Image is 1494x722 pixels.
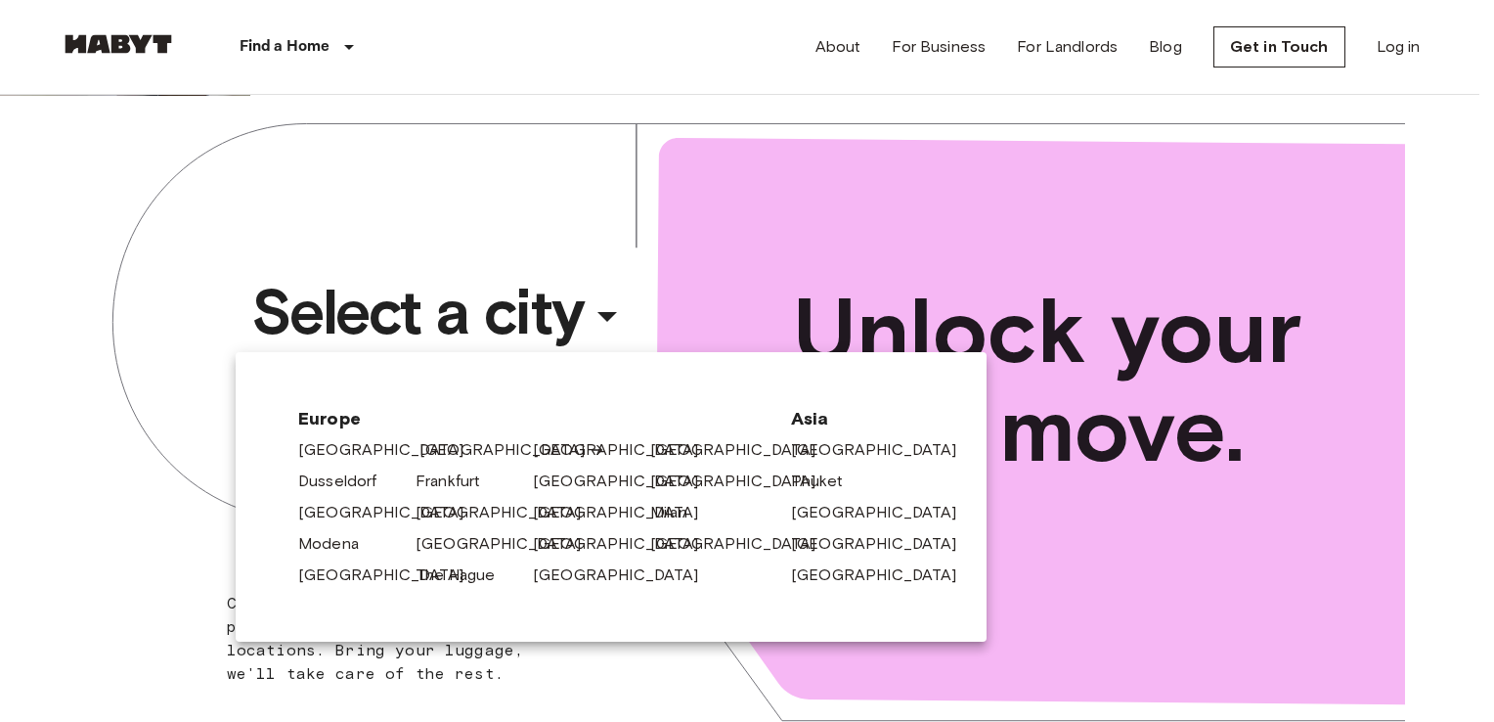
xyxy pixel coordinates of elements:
a: [GEOGRAPHIC_DATA] [419,438,605,462]
a: The Hague [416,564,514,587]
a: [GEOGRAPHIC_DATA] [791,501,977,524]
a: Dusseldorf [298,470,397,493]
a: [GEOGRAPHIC_DATA] [298,438,484,462]
a: [GEOGRAPHIC_DATA] [416,501,601,524]
span: Asia [791,407,924,430]
a: [GEOGRAPHIC_DATA] [791,564,977,587]
a: [GEOGRAPHIC_DATA] [791,532,977,556]
a: Milan [650,501,707,524]
a: [GEOGRAPHIC_DATA] [791,438,977,462]
a: [GEOGRAPHIC_DATA] [533,564,719,587]
a: [GEOGRAPHIC_DATA] [650,470,836,493]
a: [GEOGRAPHIC_DATA] [298,501,484,524]
a: [GEOGRAPHIC_DATA] [650,438,836,462]
a: [GEOGRAPHIC_DATA] [533,501,719,524]
span: Europe [298,407,760,430]
a: [GEOGRAPHIC_DATA] [298,564,484,587]
a: [GEOGRAPHIC_DATA] [533,470,719,493]
a: Frankfurt [416,470,500,493]
a: [GEOGRAPHIC_DATA] [416,532,601,556]
a: [GEOGRAPHIC_DATA] [533,532,719,556]
a: Modena [298,532,378,556]
a: Phuket [791,470,862,493]
a: [GEOGRAPHIC_DATA] [533,438,719,462]
a: [GEOGRAPHIC_DATA] [650,532,836,556]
